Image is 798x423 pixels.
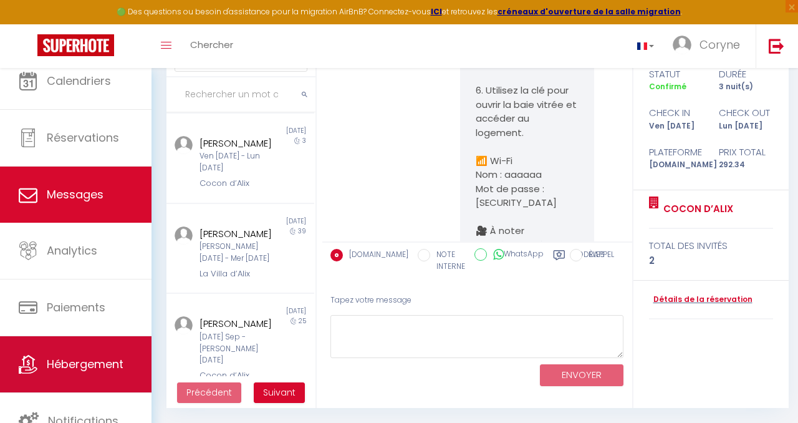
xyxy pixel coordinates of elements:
[240,216,314,226] div: [DATE]
[659,202,733,216] a: Cocon d’Alix
[649,253,774,268] div: 2
[199,331,277,367] div: [DATE] Sep - [PERSON_NAME] [DATE]
[37,34,114,56] img: Super Booking
[175,316,193,334] img: ...
[640,105,711,120] div: check in
[649,238,774,253] div: total des invités
[47,356,123,372] span: Hébergement
[175,226,193,245] img: ...
[431,6,442,17] a: ICI
[582,249,614,263] label: RAPPEL
[302,136,306,145] span: 3
[711,145,781,160] div: Prix total
[343,249,408,263] label: [DOMAIN_NAME]
[640,159,711,171] div: [DOMAIN_NAME]
[186,386,232,399] span: Précédent
[10,5,47,42] button: Ouvrir le widget de chat LiveChat
[769,38,784,54] img: logout
[640,145,711,160] div: Plateforme
[649,294,752,306] a: Détails de la réservation
[181,24,243,68] a: Chercher
[498,6,681,17] a: créneaux d'ouverture de la salle migration
[711,67,781,82] div: durée
[47,243,97,258] span: Analytics
[240,306,314,316] div: [DATE]
[640,120,711,132] div: Ven [DATE]
[177,382,241,404] button: Previous
[199,241,277,265] div: [PERSON_NAME] [DATE] - Mer [DATE]
[649,81,686,92] span: Confirmé
[299,316,306,326] span: 25
[540,364,623,386] button: ENVOYER
[190,38,233,51] span: Chercher
[263,386,296,399] span: Suivant
[663,24,756,68] a: ... Coryne
[330,285,624,316] div: Tapez votre message
[240,126,314,136] div: [DATE]
[711,159,781,171] div: 292.34
[199,268,277,280] div: La Villa d’Alix
[711,120,781,132] div: Lun [DATE]
[199,136,277,151] div: [PERSON_NAME]
[673,36,691,54] img: ...
[711,105,781,120] div: check out
[199,150,277,174] div: Ven [DATE] - Lun [DATE]
[47,130,119,145] span: Réservations
[166,77,315,112] input: Rechercher un mot clé
[47,187,103,202] span: Messages
[699,37,740,52] span: Coryne
[430,249,465,273] label: NOTE INTERNE
[199,316,277,331] div: [PERSON_NAME]
[254,382,305,404] button: Next
[47,73,111,89] span: Calendriers
[640,67,711,82] div: statut
[199,177,277,190] div: Cocon d’Alix
[298,226,306,236] span: 39
[199,226,277,241] div: [PERSON_NAME]
[175,136,193,154] img: ...
[47,299,105,315] span: Paiements
[199,369,277,382] div: Cocon d’Alix
[711,81,781,93] div: 3 nuit(s)
[487,248,544,262] label: WhatsApp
